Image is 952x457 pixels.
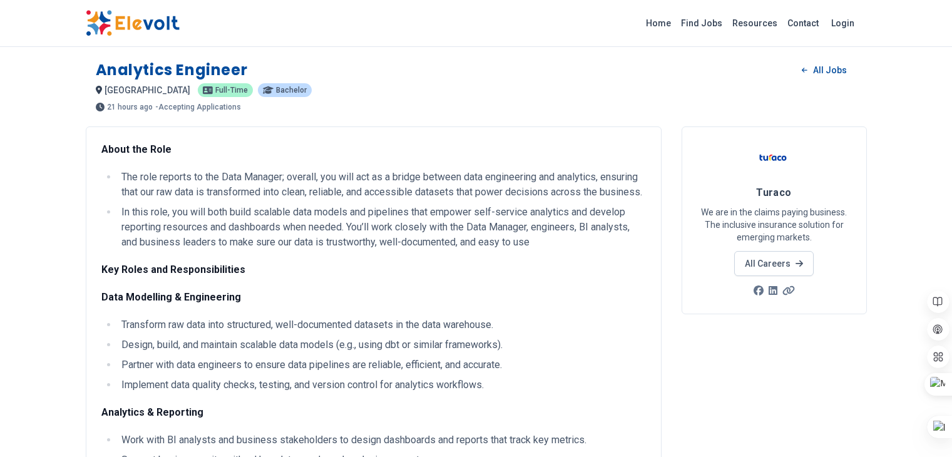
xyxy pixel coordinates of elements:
[118,317,646,332] li: Transform raw data into structured, well-documented datasets in the data warehouse.
[105,85,190,95] span: [GEOGRAPHIC_DATA]
[107,103,153,111] span: 21 hours ago
[759,142,790,173] img: Turaco
[676,13,727,33] a: Find Jobs
[641,13,676,33] a: Home
[118,433,646,448] li: Work with BI analysts and business stakeholders to design dashboards and reports that track key m...
[155,103,241,111] p: - Accepting Applications
[101,406,203,418] strong: Analytics & Reporting
[727,13,782,33] a: Resources
[824,11,862,36] a: Login
[101,291,241,303] strong: Data Modelling & Engineering
[118,337,646,352] li: Design, build, and maintain scalable data models (e.g., using dbt or similar frameworks).
[101,143,171,155] strong: About the Role
[86,10,180,36] img: Elevolt
[276,86,307,94] span: Bachelor
[792,61,856,80] a: All Jobs
[118,377,646,393] li: Implement data quality checks, testing, and version control for analytics workflows.
[118,357,646,372] li: Partner with data engineers to ensure data pipelines are reliable, efficient, and accurate.
[101,264,245,275] strong: Key Roles and Responsibilities
[697,206,851,244] p: We are in the claims paying business. The inclusive insurance solution for emerging markets.
[215,86,248,94] span: Full-time
[734,251,814,276] a: All Careers
[118,170,646,200] li: The role reports to the Data Manager; overall, you will act as a bridge between data engineering ...
[756,187,792,198] span: Turaco
[782,13,824,33] a: Contact
[118,205,646,250] li: In this role, you will both build scalable data models and pipelines that empower self-service an...
[96,60,248,80] h1: Analytics Engineer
